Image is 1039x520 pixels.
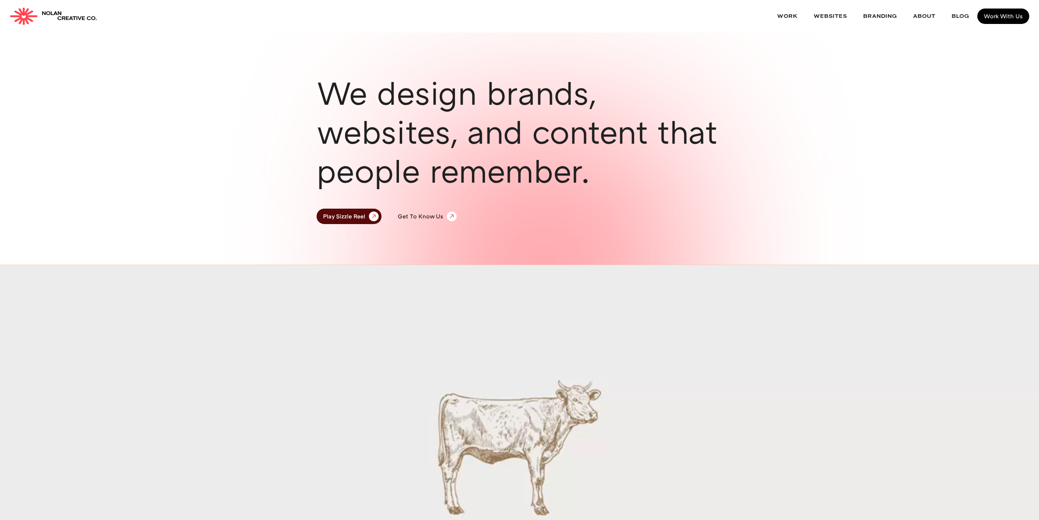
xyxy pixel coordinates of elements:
div: Work With Us [984,13,1023,19]
a: home [10,8,97,25]
a: Work [769,6,806,27]
a: Branding [855,6,905,27]
a: Work With Us [977,9,1029,24]
a: websites [806,6,855,27]
a: Blog [944,6,977,27]
div: Play Sizzle Reel [323,212,365,220]
h1: We design brands, websites, and content that people remember. [317,73,722,190]
div: Get To Know Us [398,214,443,219]
img: Nolan Creative Co. [10,8,38,25]
a: About [905,6,944,27]
a: Get To Know Us [391,209,459,224]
